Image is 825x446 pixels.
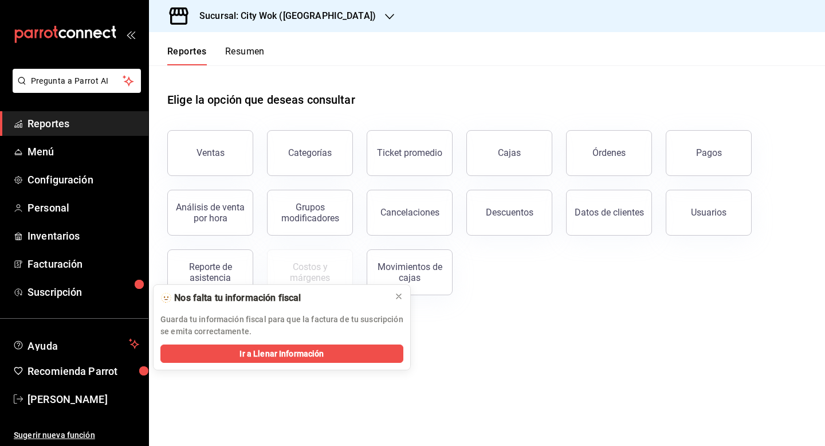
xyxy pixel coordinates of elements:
[367,130,453,176] button: Ticket promedio
[288,147,332,158] div: Categorías
[27,363,139,379] span: Recomienda Parrot
[27,337,124,351] span: Ayuda
[197,147,225,158] div: Ventas
[175,202,246,224] div: Análisis de venta por hora
[160,345,403,363] button: Ir a Llenar Información
[27,144,139,159] span: Menú
[274,261,345,283] div: Costos y márgenes
[267,130,353,176] button: Categorías
[374,261,445,283] div: Movimientos de cajas
[190,9,376,23] h3: Sucursal: City Wok ([GEOGRAPHIC_DATA])
[566,190,652,236] button: Datos de clientes
[27,284,139,300] span: Suscripción
[27,116,139,131] span: Reportes
[27,200,139,216] span: Personal
[666,190,752,236] button: Usuarios
[367,249,453,295] button: Movimientos de cajas
[239,348,324,360] span: Ir a Llenar Información
[14,429,139,441] span: Sugerir nueva función
[175,261,246,283] div: Reporte de asistencia
[167,130,253,176] button: Ventas
[167,190,253,236] button: Análisis de venta por hora
[274,202,345,224] div: Grupos modificadores
[466,130,552,176] a: Cajas
[696,147,722,158] div: Pagos
[466,190,552,236] button: Descuentos
[27,392,139,407] span: [PERSON_NAME]
[27,228,139,244] span: Inventarios
[566,130,652,176] button: Órdenes
[575,207,644,218] div: Datos de clientes
[13,69,141,93] button: Pregunta a Parrot AI
[225,46,265,65] button: Resumen
[167,46,265,65] div: navigation tabs
[167,249,253,295] button: Reporte de asistencia
[592,147,626,158] div: Órdenes
[27,256,139,272] span: Facturación
[160,292,385,304] div: 🫥 Nos falta tu información fiscal
[267,249,353,295] button: Contrata inventarios para ver este reporte
[367,190,453,236] button: Cancelaciones
[31,75,123,87] span: Pregunta a Parrot AI
[498,146,521,160] div: Cajas
[27,172,139,187] span: Configuración
[666,130,752,176] button: Pagos
[486,207,533,218] div: Descuentos
[160,314,403,338] p: Guarda tu información fiscal para que la factura de tu suscripción se emita correctamente.
[267,190,353,236] button: Grupos modificadores
[691,207,726,218] div: Usuarios
[380,207,439,218] div: Cancelaciones
[377,147,442,158] div: Ticket promedio
[167,46,207,65] button: Reportes
[126,30,135,39] button: open_drawer_menu
[167,91,355,108] h1: Elige la opción que deseas consultar
[8,83,141,95] a: Pregunta a Parrot AI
